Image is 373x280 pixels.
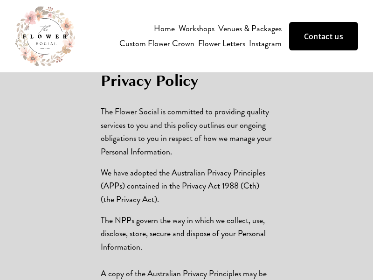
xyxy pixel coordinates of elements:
[218,21,282,36] a: Venues & Packages
[249,36,282,51] a: Instagram
[119,36,194,51] a: Custom Flower Crown
[154,21,175,36] a: Home
[101,166,272,206] p: We have adopted the Australian Privacy Principles (APPs) contained in the Privacy Act 1988 (Cth) ...
[179,22,214,35] span: Workshops
[179,21,214,36] a: folder dropdown
[15,7,75,66] img: The Flower Social
[101,105,272,159] p: The Flower Social is committed to providing quality services to you and this policy outlines our ...
[198,36,245,51] a: Flower Letters
[289,22,358,50] a: Contact us
[101,71,272,90] h2: Privacy Policy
